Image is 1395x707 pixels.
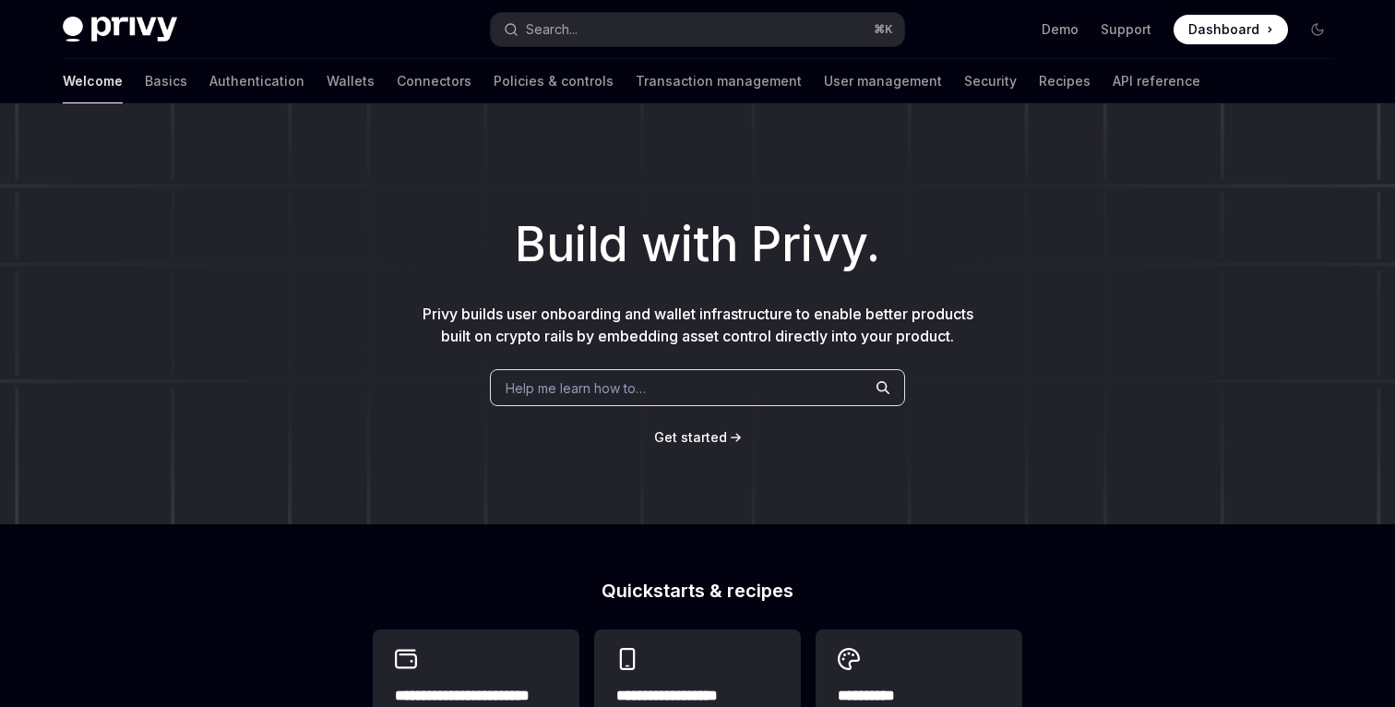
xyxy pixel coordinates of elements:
[397,59,471,103] a: Connectors
[373,581,1022,600] h2: Quickstarts & recipes
[1188,20,1259,39] span: Dashboard
[1174,15,1288,44] a: Dashboard
[506,378,646,398] span: Help me learn how to…
[30,209,1365,281] h1: Build with Privy.
[491,13,904,46] button: Open search
[1042,20,1079,39] a: Demo
[1303,15,1332,44] button: Toggle dark mode
[636,59,802,103] a: Transaction management
[824,59,942,103] a: User management
[654,428,727,447] a: Get started
[209,59,304,103] a: Authentication
[1101,20,1151,39] a: Support
[654,429,727,445] span: Get started
[63,17,177,42] img: dark logo
[494,59,614,103] a: Policies & controls
[63,59,123,103] a: Welcome
[1113,59,1200,103] a: API reference
[874,22,893,37] span: ⌘ K
[327,59,375,103] a: Wallets
[423,305,973,345] span: Privy builds user onboarding and wallet infrastructure to enable better products built on crypto ...
[526,18,578,41] div: Search...
[1039,59,1091,103] a: Recipes
[145,59,187,103] a: Basics
[964,59,1017,103] a: Security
